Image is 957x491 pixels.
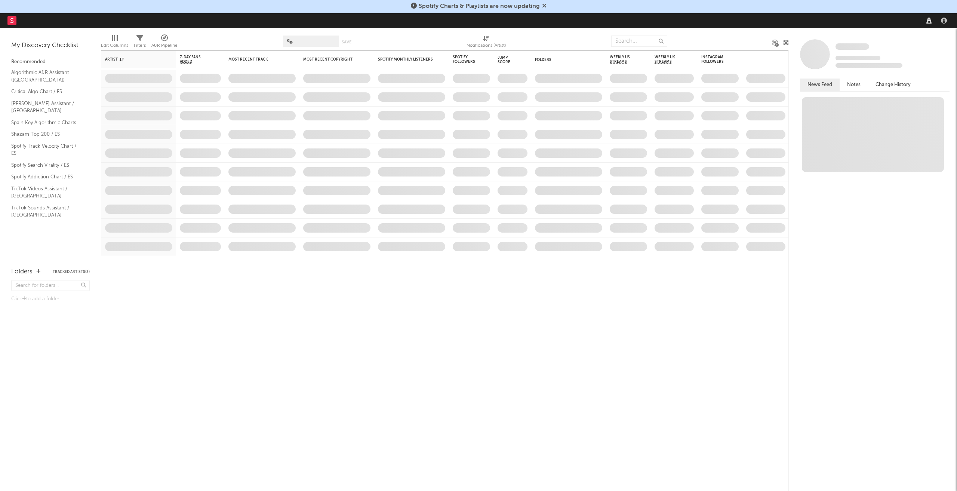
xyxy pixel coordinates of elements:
div: Spotify Monthly Listeners [378,57,434,62]
div: Click to add a folder. [11,295,90,304]
a: [PERSON_NAME] Assistant / [GEOGRAPHIC_DATA] [11,99,82,115]
span: 0 fans last week [836,63,902,68]
div: A&R Pipeline [151,32,178,53]
button: Tracked Artists(3) [53,270,90,274]
div: Instagram Followers [701,55,727,64]
button: News Feed [800,79,840,91]
a: Spain Key Algorithmic Charts [11,119,82,127]
div: Edit Columns [101,32,128,53]
div: Edit Columns [101,41,128,50]
div: My Discovery Checklist [11,41,90,50]
div: Recommended [11,58,90,67]
div: Filters [134,32,146,53]
div: Artist [105,57,161,62]
div: Notifications (Artist) [467,32,506,53]
span: Spotify Charts & Playlists are now updating [419,3,540,9]
a: TikTok Videos Assistant / [GEOGRAPHIC_DATA] [11,185,82,200]
div: Spotify Followers [453,55,479,64]
div: Folders [11,267,33,276]
a: Spotify Addiction Chart / ES [11,173,82,181]
div: A&R Pipeline [151,41,178,50]
a: Algorithmic A&R Assistant ([GEOGRAPHIC_DATA]) [11,68,82,84]
a: Shazam Top 200 / ES [11,130,82,138]
input: Search for folders... [11,280,90,291]
input: Search... [611,36,667,47]
button: Change History [868,79,918,91]
span: Dismiss [542,3,547,9]
div: Folders [535,58,591,62]
a: Spotify Track Velocity Chart / ES [11,142,82,157]
div: Most Recent Copyright [303,57,359,62]
div: Most Recent Track [228,57,284,62]
div: Notifications (Artist) [467,41,506,50]
div: Filters [134,41,146,50]
span: Weekly UK Streams [655,55,683,64]
div: Jump Score [498,55,516,64]
a: TikTok Sounds Assistant / [GEOGRAPHIC_DATA] [11,204,82,219]
a: Critical Algo Chart / ES [11,88,82,96]
button: Notes [840,79,868,91]
a: Spotify Search Virality / ES [11,161,82,169]
span: 7-Day Fans Added [180,55,210,64]
a: Some Artist [836,43,869,50]
span: Tracking Since: [DATE] [836,56,880,60]
button: Save [342,40,351,44]
span: Weekly US Streams [610,55,636,64]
